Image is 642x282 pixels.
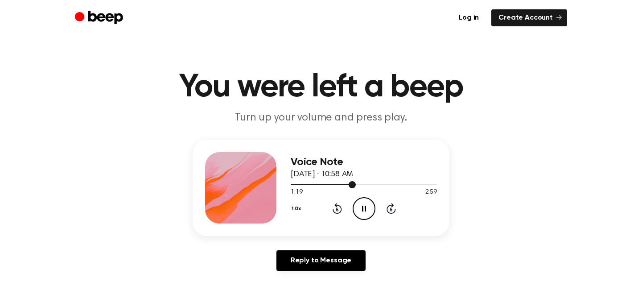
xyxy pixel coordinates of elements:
span: 2:59 [425,188,437,197]
span: [DATE] · 10:58 AM [291,170,353,178]
h3: Voice Note [291,156,437,168]
a: Log in [452,9,486,26]
a: Reply to Message [276,250,366,271]
span: 1:19 [291,188,302,197]
a: Create Account [491,9,567,26]
a: Beep [75,9,125,27]
h1: You were left a beep [93,71,549,104]
p: Turn up your volume and press play. [150,111,492,125]
button: 1.0x [291,201,305,216]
